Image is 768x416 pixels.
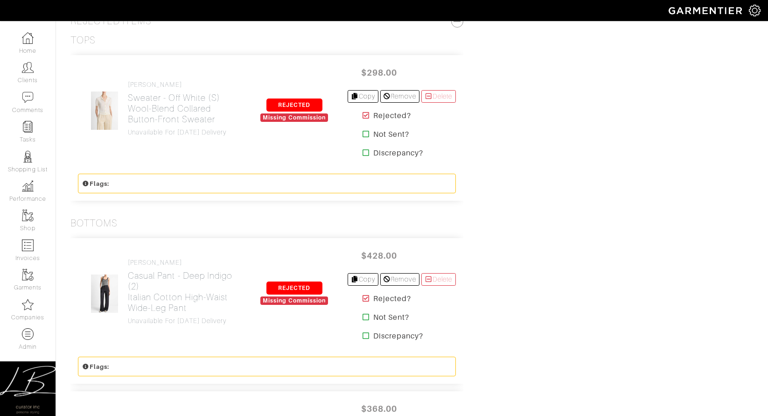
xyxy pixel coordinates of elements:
a: Copy [348,273,379,286]
img: zbdDNFANsaskVjG8Bc6jcAa6 [91,91,119,130]
small: Flags: [82,180,109,187]
img: gear-icon-white-bd11855cb880d31180b6d7d6211b90ccbf57a29d726f0c71d8c61bd08dd39cc2.png [749,5,761,16]
strong: Not Sent? [373,129,409,140]
img: comment-icon-a0a6a9ef722e966f86d9cbdc48e553b5cf19dbc54f86b18d962a5391bc8f6eb6.png [22,92,34,103]
img: garmentier-logo-header-white-b43fb05a5012e4ada735d5af1a66efaba907eab6374d6393d1fbf88cb4ef424d.png [664,2,749,19]
h4: [PERSON_NAME] [128,259,242,267]
a: Copy [348,90,379,103]
img: garments-icon-b7da505a4dc4fd61783c78ac3ca0ef83fa9d6f193b1c9dc38574b1d14d53ca28.png [22,210,34,221]
a: Remove [380,273,419,286]
a: REJECTED [266,100,322,109]
a: REJECTED [266,283,322,292]
h2: Sweater - Off White (S) Wool-Blend Collared Button-Front Sweater [128,92,242,125]
span: REJECTED [266,99,322,112]
img: stylists-icon-eb353228a002819b7ec25b43dbf5f0378dd9e0616d9560372ff212230b889e62.png [22,151,34,162]
h3: Tops [70,35,96,46]
img: garments-icon-b7da505a4dc4fd61783c78ac3ca0ef83fa9d6f193b1c9dc38574b1d14d53ca28.png [22,269,34,281]
img: orders-icon-0abe47150d42831381b5fb84f609e132dff9fe21cb692f30cb5eec754e2cba89.png [22,240,34,251]
a: Remove [380,90,419,103]
h4: Unavailable for [DATE] delivery [128,317,242,325]
h4: [PERSON_NAME] [128,81,242,89]
a: [PERSON_NAME] Sweater - Off White (S)Wool-Blend Collared Button-Front Sweater Unavailable for [DA... [128,81,242,136]
h3: Bottoms [70,218,118,229]
img: reminder-icon-8004d30b9f0a5d33ae49ab947aed9ed385cf756f9e5892f1edd6e32f2345188e.png [22,121,34,133]
span: $428.00 [351,246,407,266]
img: graph-8b7af3c665d003b59727f371ae50e7771705bf0c487971e6e97d053d13c5068d.png [22,180,34,192]
h3: Rejected Items [70,15,463,27]
strong: Discrepancy? [373,331,424,342]
small: Flags: [82,363,109,370]
div: Missing Commission [260,113,328,122]
img: custom-products-icon-6973edde1b6c6774590e2ad28d3d057f2f42decad08aa0e48061009ba2575b3a.png [22,328,34,340]
img: wJR2eQQFiG6aRJjjMrAPw4qY [91,274,119,313]
img: companies-icon-14a0f246c7e91f24465de634b560f0151b0cc5c9ce11af5fac52e6d7d6371812.png [22,299,34,310]
strong: Not Sent? [373,312,409,323]
strong: Rejected? [373,293,411,304]
h2: Casual Pant - Deep Indigo (2) Italian Cotton High-Waist Wide-Leg Pant [128,270,242,313]
h4: Unavailable for [DATE] delivery [128,128,242,136]
strong: Rejected? [373,110,411,121]
img: clients-icon-6bae9207a08558b7cb47a8932f037763ab4055f8c8b6bfacd5dc20c3e0201464.png [22,62,34,73]
strong: Discrepancy? [373,148,424,159]
a: Delete [421,90,456,103]
span: $298.00 [351,63,407,83]
a: [PERSON_NAME] Casual Pant - Deep Indigo (2)Italian Cotton High-Waist Wide-Leg Pant Unavailable fo... [128,259,242,325]
a: Delete [421,273,456,286]
div: Missing Commission [260,296,328,305]
span: REJECTED [266,282,322,295]
img: dashboard-icon-dbcd8f5a0b271acd01030246c82b418ddd0df26cd7fceb0bd07c9910d44c42f6.png [22,32,34,44]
